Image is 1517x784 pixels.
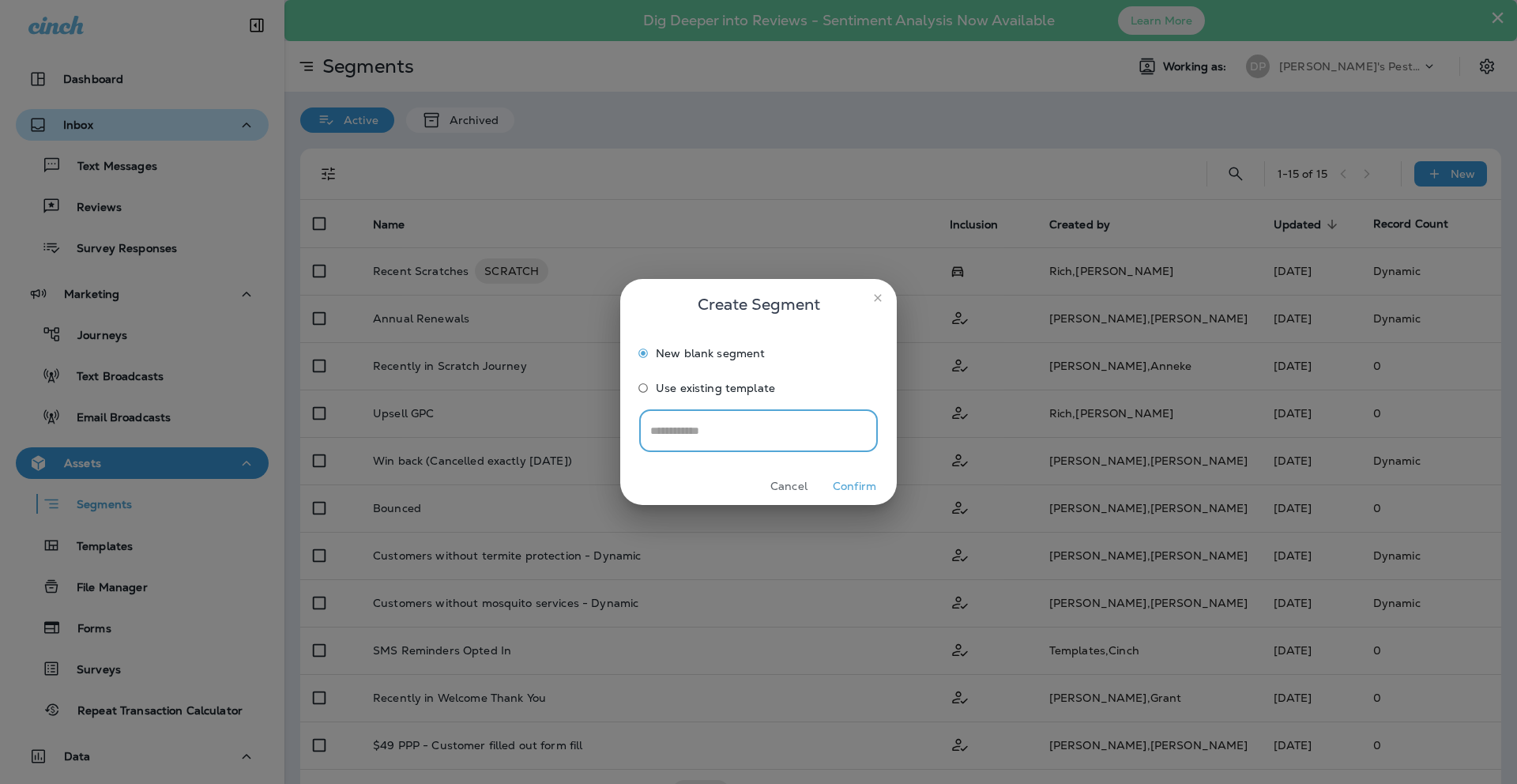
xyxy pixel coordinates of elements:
span: New blank segment [656,347,765,360]
button: close [865,285,890,311]
button: Confirm [825,474,884,499]
span: Create Segment [698,292,820,317]
button: Cancel [759,474,819,499]
span: Use existing template [656,382,775,394]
